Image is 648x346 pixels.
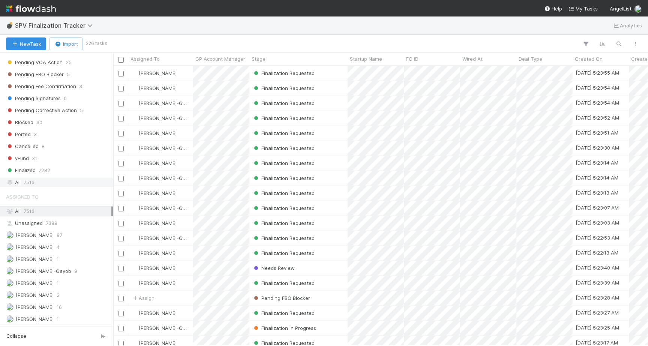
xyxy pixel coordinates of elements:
[139,325,194,331] span: [PERSON_NAME]-Gayob
[131,84,177,92] div: [PERSON_NAME]
[132,115,138,121] img: avatar_45aa71e2-cea6-4b00-9298-a0421aa61a2d.png
[130,55,160,63] span: Assigned To
[118,161,124,166] input: Toggle Row Selected
[252,220,315,226] span: Finalization Requested
[139,190,177,196] span: [PERSON_NAME]
[132,310,138,316] img: avatar_cbf6e7c1-1692-464b-bc1b-b8582b2cbdce.png
[57,291,60,300] span: 2
[16,244,54,250] span: [PERSON_NAME]
[576,174,618,181] div: [DATE] 5:23:14 AM
[576,249,618,256] div: [DATE] 5:22:13 AM
[132,250,138,256] img: avatar_cbf6e7c1-1692-464b-bc1b-b8582b2cbdce.png
[139,265,177,271] span: [PERSON_NAME]
[118,146,124,151] input: Toggle Row Selected
[118,281,124,286] input: Toggle Row Selected
[252,264,295,272] div: Needs Review
[118,251,124,256] input: Toggle Row Selected
[6,279,13,287] img: avatar_f2899df2-d2b9-483b-a052-ca3b1db2e5e2.png
[118,116,124,121] input: Toggle Row Selected
[6,82,76,91] span: Pending Fee Confirmation
[6,255,13,263] img: avatar_0a9e60f7-03da-485c-bb15-a40c44fcec20.png
[16,256,54,262] span: [PERSON_NAME]
[67,70,70,79] span: 5
[252,295,310,301] span: Pending FBO Blocker
[252,70,315,76] span: Finalization Requested
[6,189,39,204] span: Assigned To
[132,160,138,166] img: avatar_cbf6e7c1-1692-464b-bc1b-b8582b2cbdce.png
[634,5,642,13] img: avatar_15e6a745-65a2-4f19-9667-febcb12e2fc8.png
[16,232,54,238] span: [PERSON_NAME]
[252,130,315,136] span: Finalization Requested
[132,145,138,151] img: avatar_45aa71e2-cea6-4b00-9298-a0421aa61a2d.png
[131,99,189,107] div: [PERSON_NAME]-Gayob
[86,40,107,47] small: 226 tasks
[252,84,315,92] div: Finalization Requested
[576,99,619,106] div: [DATE] 5:23:54 AM
[252,265,295,271] span: Needs Review
[6,207,111,216] div: All
[252,280,315,286] span: Finalization Requested
[6,303,13,311] img: avatar_cbf6e7c1-1692-464b-bc1b-b8582b2cbdce.png
[74,267,77,276] span: 9
[252,175,315,181] span: Finalization Requested
[64,94,67,103] span: 0
[24,208,34,214] span: 7516
[6,154,29,163] span: vFund
[118,191,124,196] input: Toggle Row Selected
[6,106,77,115] span: Pending Corrective Action
[576,234,619,241] div: [DATE] 5:22:53 AM
[32,154,37,163] span: 31
[6,333,26,340] span: Collapse
[6,118,33,127] span: Blocked
[576,189,618,196] div: [DATE] 5:23:13 AM
[131,129,177,137] div: [PERSON_NAME]
[66,58,72,67] span: 25
[139,130,177,136] span: [PERSON_NAME]
[139,340,177,346] span: [PERSON_NAME]
[16,304,54,310] span: [PERSON_NAME]
[252,309,315,317] div: Finalization Requested
[612,21,642,30] a: Analytics
[576,144,619,151] div: [DATE] 5:23:30 AM
[252,145,315,151] span: Finalization Requested
[576,129,618,136] div: [DATE] 5:23:51 AM
[132,235,138,241] img: avatar_45aa71e2-cea6-4b00-9298-a0421aa61a2d.png
[462,55,483,63] span: Wired At
[576,219,619,226] div: [DATE] 5:23:03 AM
[252,189,315,197] div: Finalization Requested
[252,340,315,346] span: Finalization Requested
[6,166,36,175] span: Finalized
[6,70,64,79] span: Pending FBO Blocker
[576,114,619,121] div: [DATE] 5:23:52 AM
[118,236,124,241] input: Toggle Row Selected
[252,190,315,196] span: Finalization Requested
[139,145,194,151] span: [PERSON_NAME]-Gayob
[6,2,56,15] img: logo-inverted-e16ddd16eac7371096b0.svg
[576,159,618,166] div: [DATE] 5:23:14 AM
[139,250,177,256] span: [PERSON_NAME]
[57,279,59,288] span: 1
[139,160,177,166] span: [PERSON_NAME]
[252,174,315,182] div: Finalization Requested
[132,70,138,76] img: avatar_cbf6e7c1-1692-464b-bc1b-b8582b2cbdce.png
[139,115,194,121] span: [PERSON_NAME]-Gayob
[610,6,631,12] span: AngelList
[252,205,315,211] span: Finalization Requested
[131,189,177,197] div: [PERSON_NAME]
[252,294,310,302] div: Pending FBO Blocker
[118,131,124,136] input: Toggle Row Selected
[118,101,124,106] input: Toggle Row Selected
[131,279,177,287] div: [PERSON_NAME]
[6,291,13,299] img: avatar_9e1ea442-2790-4674-8c1a-90256ffd242a.png
[132,100,138,106] img: avatar_45aa71e2-cea6-4b00-9298-a0421aa61a2d.png
[6,267,13,275] img: avatar_45aa71e2-cea6-4b00-9298-a0421aa61a2d.png
[131,234,189,242] div: [PERSON_NAME]-Gayob
[118,57,124,63] input: Toggle All Rows Selected
[139,85,177,91] span: [PERSON_NAME]
[139,235,194,241] span: [PERSON_NAME]-Gayob
[139,205,194,211] span: [PERSON_NAME]-Gayob
[131,294,154,302] span: Assign
[132,220,138,226] img: avatar_cbf6e7c1-1692-464b-bc1b-b8582b2cbdce.png
[39,166,50,175] span: 7282
[57,231,62,240] span: 87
